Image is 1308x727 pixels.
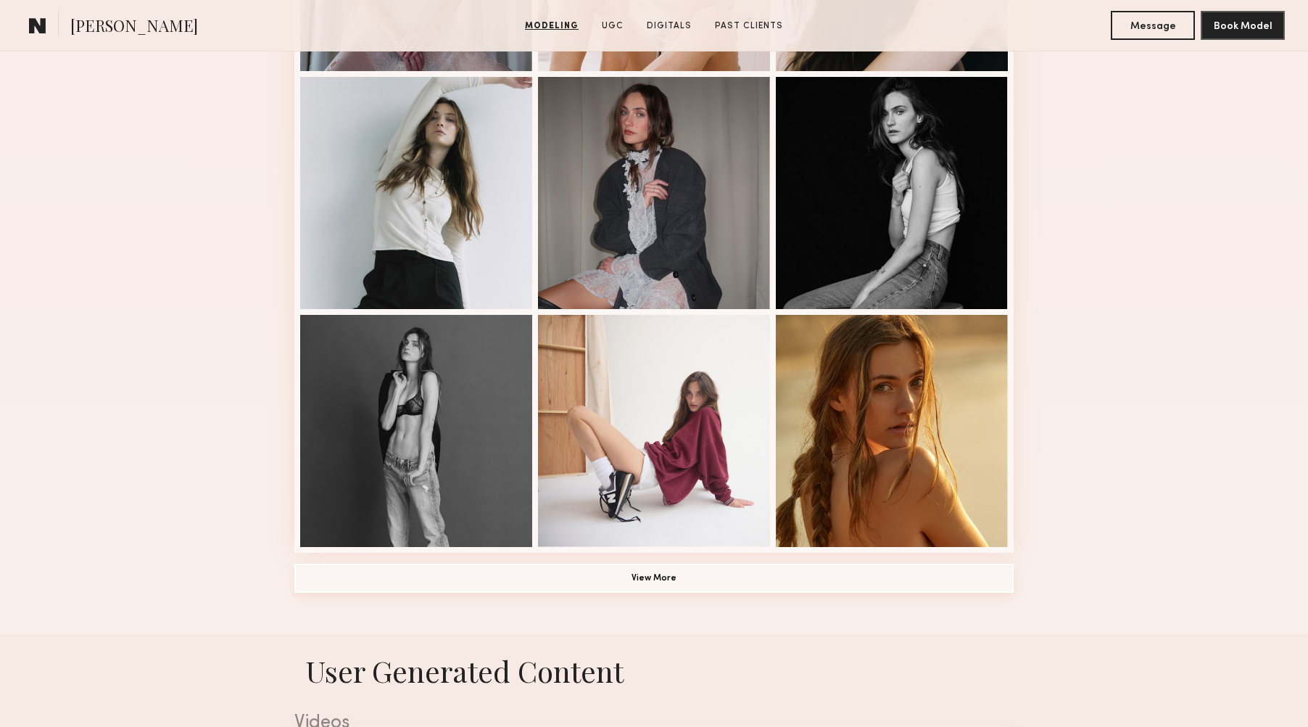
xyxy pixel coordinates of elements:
[709,20,789,33] a: Past Clients
[70,15,198,40] span: [PERSON_NAME]
[1201,19,1285,31] a: Book Model
[283,652,1025,690] h1: User Generated Content
[641,20,698,33] a: Digitals
[1111,11,1195,40] button: Message
[596,20,629,33] a: UGC
[519,20,584,33] a: Modeling
[1201,11,1285,40] button: Book Model
[294,564,1014,593] button: View More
